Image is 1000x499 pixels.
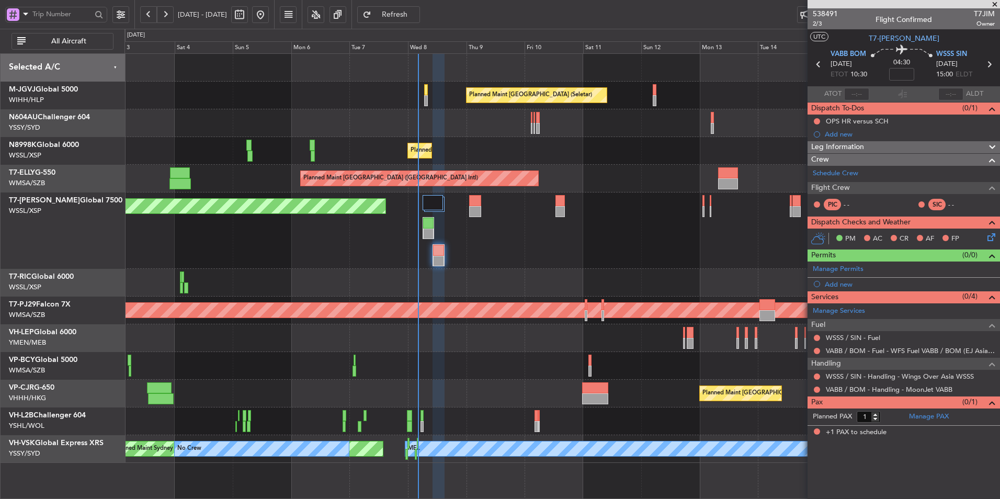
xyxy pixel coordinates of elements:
span: [DATE] - [DATE] [178,10,227,19]
span: VP-CJR [9,384,34,391]
span: Crew [811,154,829,166]
span: AC [873,234,882,244]
a: WMSA/SZB [9,310,45,320]
a: WSSS / SIN - Handling - Wings Over Asia WSSS [826,372,974,381]
div: Planned Maint [GEOGRAPHIC_DATA] ([GEOGRAPHIC_DATA] Intl) [303,171,478,186]
span: AF [926,234,934,244]
span: N604AU [9,114,38,121]
label: Planned PAX [813,412,852,422]
div: Wed 8 [408,41,467,54]
a: YMEN/MEB [9,338,46,347]
div: Planned Maint [GEOGRAPHIC_DATA] (Seletar) [469,87,592,103]
div: Thu 9 [467,41,525,54]
span: T7-ELLY [9,169,35,176]
a: WSSS / SIN - Fuel [826,333,880,342]
a: WMSA/SZB [9,178,45,188]
a: YSSY/SYD [9,449,40,458]
span: T7-RIC [9,273,31,280]
span: Owner [974,19,995,28]
span: Refresh [373,11,416,18]
a: N604AUChallenger 604 [9,114,90,121]
span: ETOT [831,70,848,80]
a: WSSL/XSP [9,282,41,292]
a: YSSY/SYD [9,123,40,132]
a: WIHH/HLP [9,95,44,105]
span: VH-L2B [9,412,33,419]
a: VH-L2BChallenger 604 [9,412,86,419]
span: Permits [811,249,836,262]
div: Flight Confirmed [876,14,932,25]
a: T7-PJ29Falcon 7X [9,301,71,308]
span: ATOT [824,89,842,99]
span: T7-PJ29 [9,301,36,308]
span: Services [811,291,838,303]
span: VH-VSK [9,439,35,447]
span: FP [951,234,959,244]
span: +1 PAX to schedule [826,427,887,438]
span: (0/1) [962,396,978,407]
span: T7-[PERSON_NAME] [9,197,80,204]
a: T7-[PERSON_NAME]Global 7500 [9,197,122,204]
span: 10:30 [850,70,867,80]
span: Fuel [811,319,825,331]
a: VABB / BOM - Handling - MoonJet VABB [826,385,952,394]
div: Add new [825,280,995,289]
span: (0/4) [962,291,978,302]
a: VH-VSKGlobal Express XRS [9,439,104,447]
input: --:-- [844,88,869,100]
a: T7-RICGlobal 6000 [9,273,74,280]
div: Planned Maint [GEOGRAPHIC_DATA] ([GEOGRAPHIC_DATA] Intl) [702,385,877,401]
span: VABB BOM [831,49,866,60]
span: N8998K [9,141,37,149]
a: VABB / BOM - Fuel - WFS Fuel VABB / BOM (EJ Asia Only) [826,346,995,355]
span: Pax [811,396,823,409]
div: - - [844,200,867,209]
span: ELDT [956,70,972,80]
a: T7-ELLYG-550 [9,169,55,176]
span: (0/0) [962,249,978,260]
div: SIC [928,199,946,210]
a: Manage Services [813,306,865,316]
div: MEL [408,441,420,457]
button: All Aircraft [12,33,113,50]
a: VH-LEPGlobal 6000 [9,328,76,336]
a: Schedule Crew [813,168,858,179]
button: Refresh [357,6,420,23]
div: Sun 12 [641,41,700,54]
span: 04:30 [893,58,910,68]
a: WSSL/XSP [9,151,41,160]
a: WSSL/XSP [9,206,41,216]
a: Manage Permits [813,264,863,275]
div: Add new [825,130,995,139]
span: M-JGVJ [9,86,36,93]
span: CR [900,234,908,244]
a: VP-CJRG-650 [9,384,54,391]
div: Sat 4 [175,41,233,54]
a: VP-BCYGlobal 5000 [9,356,77,364]
div: Planned Maint [GEOGRAPHIC_DATA] (Seletar) [411,143,533,158]
a: WMSA/SZB [9,366,45,375]
span: 15:00 [936,70,953,80]
span: [DATE] [936,59,958,70]
span: Dispatch Checks and Weather [811,217,911,229]
a: M-JGVJGlobal 5000 [9,86,78,93]
div: Mon 13 [700,41,758,54]
span: Flight Crew [811,182,850,194]
span: (0/1) [962,103,978,114]
div: Mon 6 [291,41,350,54]
span: 538491 [813,8,838,19]
span: VH-LEP [9,328,34,336]
a: N8998KGlobal 6000 [9,141,79,149]
div: Fri 3 [116,41,175,54]
span: Dispatch To-Dos [811,103,864,115]
a: Manage PAX [909,412,949,422]
span: T7JIM [974,8,995,19]
span: PM [845,234,856,244]
div: OPS HR versus SCH [826,117,889,126]
div: - - [948,200,972,209]
div: Tue 7 [349,41,408,54]
input: Trip Number [32,6,92,22]
span: ALDT [966,89,983,99]
div: [DATE] [127,31,145,40]
div: Fri 10 [525,41,583,54]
